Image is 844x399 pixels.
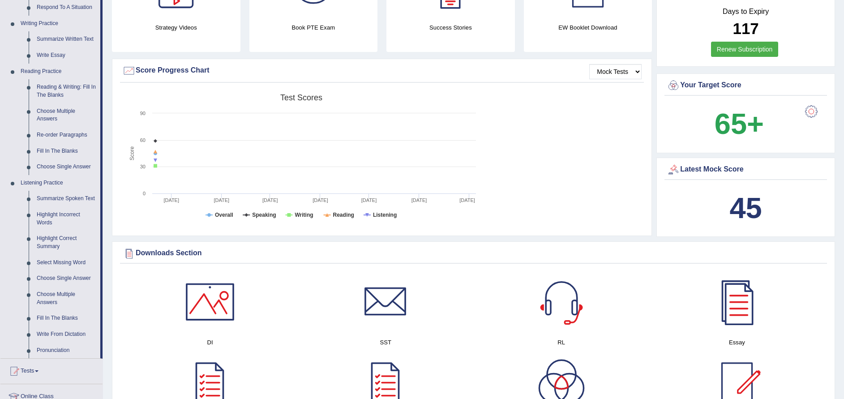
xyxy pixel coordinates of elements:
tspan: Listening [373,212,397,218]
a: Fill In The Blanks [33,310,100,326]
tspan: Test scores [280,93,322,102]
a: Highlight Incorrect Words [33,207,100,231]
h4: SST [302,338,469,347]
tspan: [DATE] [459,197,475,203]
a: Writing Practice [17,16,100,32]
div: Latest Mock Score [667,163,825,176]
a: Fill In The Blanks [33,143,100,159]
tspan: Reading [333,212,354,218]
a: Choose Single Answer [33,159,100,175]
h4: RL [478,338,645,347]
b: 117 [733,20,758,37]
tspan: [DATE] [361,197,377,203]
a: Reading Practice [17,64,100,80]
b: 45 [729,192,762,224]
a: Re-order Paragraphs [33,127,100,143]
div: Your Target Score [667,79,825,92]
h4: Book PTE Exam [249,23,378,32]
a: Choose Multiple Answers [33,103,100,127]
tspan: Writing [295,212,313,218]
a: Summarize Written Text [33,31,100,47]
h4: EW Booklet Download [524,23,652,32]
a: Highlight Correct Summary [33,231,100,254]
tspan: Speaking [252,212,276,218]
a: Summarize Spoken Text [33,191,100,207]
h4: Days to Expiry [667,8,825,16]
tspan: [DATE] [411,197,427,203]
div: Score Progress Chart [122,64,642,77]
a: Listening Practice [17,175,100,191]
a: Tests [0,359,103,381]
h4: Essay [654,338,820,347]
b: 65+ [715,107,764,140]
a: Renew Subscription [711,42,779,57]
text: 90 [140,111,146,116]
text: 0 [143,191,146,196]
div: Downloads Section [122,247,825,260]
a: Write Essay [33,47,100,64]
a: Choose Multiple Answers [33,287,100,310]
h4: Success Stories [386,23,515,32]
tspan: [DATE] [313,197,328,203]
a: Write From Dictation [33,326,100,343]
tspan: [DATE] [262,197,278,203]
h4: Strategy Videos [112,23,240,32]
tspan: Score [129,146,135,161]
tspan: [DATE] [163,197,179,203]
tspan: Overall [215,212,233,218]
a: Choose Single Answer [33,270,100,287]
tspan: [DATE] [214,197,230,203]
h4: DI [127,338,293,347]
text: 30 [140,164,146,169]
text: 60 [140,137,146,143]
a: Select Missing Word [33,255,100,271]
a: Reading & Writing: Fill In The Blanks [33,79,100,103]
a: Pronunciation [33,343,100,359]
